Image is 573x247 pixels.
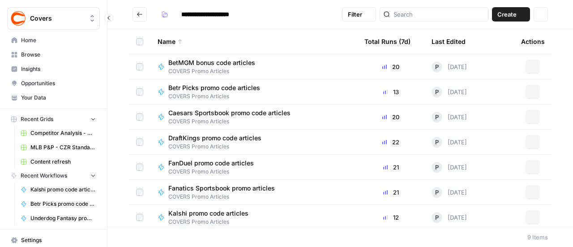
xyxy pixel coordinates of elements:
span: Your Data [21,94,96,102]
span: COVERS Promo Articles [168,117,298,126]
span: COVERS Promo Articles [168,92,267,100]
span: Competitor Analysis - URL Specific Grid [30,129,96,137]
div: 21 [364,163,417,172]
div: Total Runs (7d) [364,29,411,54]
span: Home [21,36,96,44]
div: 21 [364,188,417,197]
a: Betr Picks promo code articles [17,197,100,211]
a: Competitor Analysis - URL Specific Grid [17,126,100,140]
div: 13 [364,87,417,96]
a: FanDuel promo code articlesCOVERS Promo Articles [158,159,350,176]
div: 12 [364,213,417,222]
span: Caesars Sportsbook promo code articles [168,108,291,117]
a: MLB P&P - CZR Standard (Production) Grid [17,140,100,155]
div: [DATE] [432,137,467,147]
span: P [435,188,439,197]
input: Search [393,10,484,19]
button: Recent Grids [7,113,100,126]
button: Workspace: Covers [7,7,100,30]
span: BetMGM bonus code articles [168,58,255,67]
div: 20 [364,62,417,71]
div: Name [158,29,350,54]
div: [DATE] [432,87,467,97]
span: COVERS Promo Articles [168,218,256,226]
a: Content refresh [17,155,100,169]
a: Underdog Fantasy promo code articles [17,211,100,225]
span: DraftKings promo code articles [168,134,261,143]
button: Filter [342,7,376,22]
a: Betr Picks promo code articlesCOVERS Promo Articles [158,83,350,100]
span: Browse [21,51,96,59]
a: DraftKings promo code articlesCOVERS Promo Articles [158,134,350,151]
a: Fanatics Sportsbook promo articlesCOVERS Promo Articles [158,184,350,201]
span: COVERS Promo Articles [168,193,282,201]
div: 22 [364,138,417,147]
span: FanDuel promo code articles [168,159,254,168]
button: Go back [133,7,147,22]
a: Caesars Sportsbook promo code articlesCOVERS Promo Articles [158,108,350,126]
span: Kalshi promo code articles [30,186,96,194]
span: Kalshi promo code articles [168,209,248,218]
span: MLB P&P - CZR Standard (Production) Grid [30,143,96,152]
span: Insights [21,65,96,73]
span: Filter [348,10,362,19]
span: Opportunities [21,79,96,87]
span: Create [497,10,517,19]
div: [DATE] [432,61,467,72]
span: COVERS Promo Articles [168,168,261,176]
span: Fanatics Sportsbook promo articles [168,184,275,193]
span: P [435,62,439,71]
button: Recent Workflows [7,169,100,182]
div: [DATE] [432,187,467,198]
div: [DATE] [432,212,467,223]
a: Your Data [7,91,100,105]
span: Betr Picks promo code articles [30,200,96,208]
button: Create [492,7,530,22]
span: P [435,213,439,222]
a: Insights [7,62,100,76]
div: Last Edited [432,29,466,54]
img: Covers Logo [10,10,26,26]
div: 20 [364,113,417,121]
span: P [435,87,439,96]
a: Kalshi promo code articles [17,182,100,197]
a: Opportunities [7,76,100,91]
span: Content refresh [30,158,96,166]
span: P [435,113,439,121]
div: [DATE] [432,112,467,122]
span: Covers [30,14,84,23]
a: Kalshi promo code articlesCOVERS Promo Articles [158,209,350,226]
a: BetMGM bonus code articlesCOVERS Promo Articles [158,58,350,75]
span: COVERS Promo Articles [168,143,269,151]
span: Underdog Fantasy promo code articles [30,214,96,222]
div: 9 Items [527,233,548,242]
span: P [435,163,439,172]
div: [DATE] [432,162,467,173]
span: COVERS Promo Articles [168,67,262,75]
a: Home [7,33,100,48]
span: Betr Picks promo code articles [168,83,260,92]
span: P [435,138,439,147]
span: Recent Workflows [21,172,67,180]
a: Browse [7,48,100,62]
span: Recent Grids [21,115,53,123]
span: Settings [21,236,96,244]
div: Actions [521,29,545,54]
